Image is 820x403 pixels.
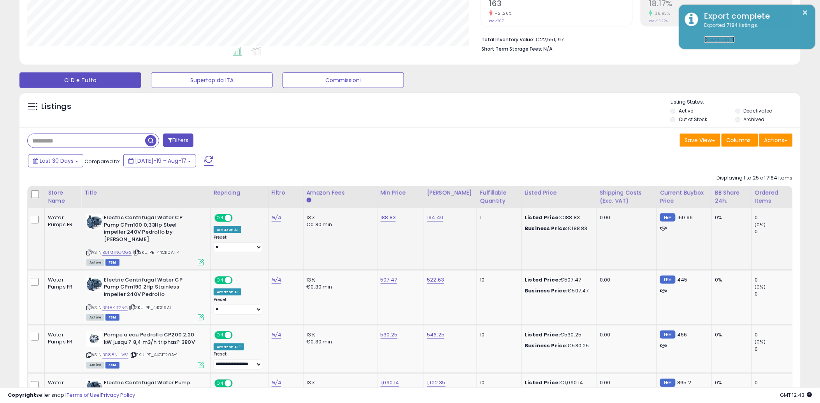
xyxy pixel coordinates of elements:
[381,276,397,284] a: 507.47
[381,214,396,222] a: 188.83
[678,276,688,283] span: 445
[480,380,516,387] div: 10
[86,380,102,395] img: 51DMf8djOHL._SL40_.jpg
[678,331,687,338] span: 466
[8,391,36,399] strong: Copyright
[307,221,371,228] div: €0.30 min
[283,72,404,88] button: Commissioni
[232,332,244,339] span: OFF
[727,136,751,144] span: Columns
[272,189,300,197] div: Filtro
[717,174,793,182] div: Displaying 1 to 25 of 7184 items
[214,226,241,233] div: Amazon AI
[163,134,193,147] button: Filters
[272,379,281,387] a: N/A
[525,276,591,283] div: €507.47
[133,249,179,255] span: | SKU: PE_44CI10A1-4
[744,116,765,123] label: Archived
[427,214,444,222] a: 194.40
[268,186,303,208] th: CSV column name: cust_attr_1_Filtro
[759,134,793,147] button: Actions
[755,339,766,345] small: (0%)
[704,36,735,43] a: Download
[307,380,371,387] div: 13%
[600,214,651,221] div: 0.00
[525,331,591,338] div: €530.25
[215,332,225,339] span: ON
[86,259,104,266] span: All listings currently available for purchase on Amazon
[48,189,78,205] div: Store Name
[600,380,651,387] div: 0.00
[678,379,692,387] span: 865.2
[307,283,371,290] div: €0.30 min
[755,214,792,221] div: 0
[86,214,102,230] img: 51fPjbYUpWL._SL40_.jpg
[232,215,244,222] span: OFF
[482,34,787,44] li: €22,551,197
[755,331,792,338] div: 0
[86,331,102,347] img: 41Jwq35gN2L._SL40_.jpg
[678,214,693,221] span: 160.96
[84,189,207,197] div: Title
[105,259,119,266] span: FBM
[86,362,104,369] span: All listings currently available for purchase on Amazon
[525,287,591,294] div: €507.47
[272,331,281,339] a: N/A
[214,189,265,197] div: Repricing
[525,276,560,283] b: Listed Price:
[135,157,186,165] span: [DATE]-19 - Aug-17
[307,276,371,283] div: 13%
[755,346,792,353] div: 0
[653,11,670,16] small: 36.93%
[649,19,668,23] small: Prev: 13.27%
[381,379,399,387] a: 1,090.14
[272,276,281,284] a: N/A
[48,380,75,394] div: Water Pumps FR
[480,331,516,338] div: 10
[86,314,104,321] span: All listings currently available for purchase on Amazon
[214,297,262,315] div: Preset:
[41,101,71,112] h5: Listings
[102,352,128,359] a: B088NLLV51
[715,276,746,283] div: 0%
[86,276,204,320] div: ASIN:
[427,379,446,387] a: 1,122.35
[19,72,141,88] button: CLD e Tutto
[307,338,371,345] div: €0.30 min
[86,331,204,368] div: ASIN:
[671,99,801,106] p: Listing States:
[755,189,789,205] div: Ordered Items
[699,11,809,22] div: Export complete
[104,276,198,300] b: Electric Centrifugal Water CP Pump CPm190 2Hp Stainless impeller 240V Pedrollo
[744,107,773,114] label: Deactivated
[105,314,119,321] span: FBM
[86,214,204,265] div: ASIN:
[715,214,746,221] div: 0%
[660,189,709,205] div: Current Buybox Price
[214,343,244,350] div: Amazon AI *
[427,331,445,339] a: 546.25
[679,107,693,114] label: Active
[102,304,128,311] a: B018KJT25G
[715,380,746,387] div: 0%
[482,36,535,43] b: Total Inventory Value:
[215,215,225,222] span: ON
[86,276,102,292] img: 51-QIJzPHEL._SL40_.jpg
[40,157,74,165] span: Last 30 Days
[123,154,196,167] button: [DATE]-19 - Aug-17
[755,276,792,283] div: 0
[722,134,758,147] button: Columns
[755,284,766,290] small: (0%)
[699,22,809,44] div: Exported 7184 listings.
[525,214,560,221] b: Listed Price:
[679,116,707,123] label: Out of Stock
[129,304,171,311] span: | SKU: PE_44CI19A1
[525,380,591,387] div: €1,090.14
[755,228,792,235] div: 0
[525,287,568,294] b: Business Price:
[104,214,198,245] b: Electric Centrifugal Water CP Pump CPm100 0,33Hp Steel impeller 240V Pedrollo by [PERSON_NAME]
[802,8,809,18] button: ×
[28,154,83,167] button: Last 30 Days
[272,214,281,222] a: N/A
[48,214,75,228] div: Water Pumps FR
